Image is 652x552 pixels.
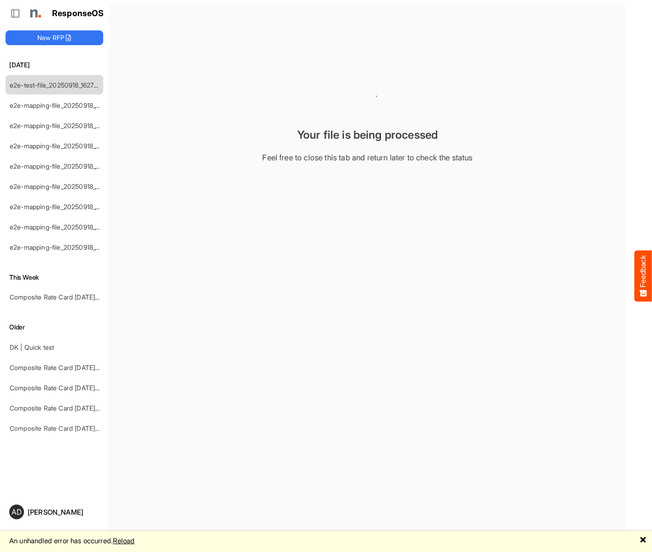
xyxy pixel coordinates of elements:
[10,223,115,231] a: e2e-mapping-file_20250918_153815
[12,508,22,516] span: AD
[25,4,44,23] img: Northell
[10,343,54,351] a: DK | Quick test
[113,536,135,545] a: Reload
[10,364,119,371] a: Composite Rate Card [DATE]_smaller
[10,162,117,170] a: e2e-mapping-file_20250918_154853
[10,293,160,301] a: Composite Rate Card [DATE] mapping test_deleted
[10,122,116,129] a: e2e-mapping-file_20250918_155226
[10,404,160,412] a: Composite Rate Card [DATE] mapping test_deleted
[6,530,103,546] p: Copyright 2004 - 2025 Northell Partners Ltd. All Rights Reserved. v 1.1.0
[6,60,103,70] h6: [DATE]
[28,509,100,516] div: [PERSON_NAME]
[634,251,652,302] button: Feedback
[6,272,103,282] h6: This Week
[6,322,103,332] h6: Older
[52,9,104,18] h1: ResponseOS
[640,534,646,546] a: 🗙
[10,142,117,150] a: e2e-mapping-file_20250918_155033
[10,101,116,109] a: e2e-mapping-file_20250918_162533
[116,151,619,164] div: Feel free to close this tab and return later to check the status
[10,384,160,392] a: Composite Rate Card [DATE] mapping test_deleted
[6,30,103,45] button: New RFP
[10,203,117,211] a: e2e-mapping-file_20250918_153934
[116,126,619,144] div: Your file is being processed
[10,81,102,89] a: e2e-test-file_20250918_162734
[10,243,117,251] a: e2e-mapping-file_20250918_145238
[10,182,116,190] a: e2e-mapping-file_20250918_154753
[10,424,160,432] a: Composite Rate Card [DATE] mapping test_deleted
